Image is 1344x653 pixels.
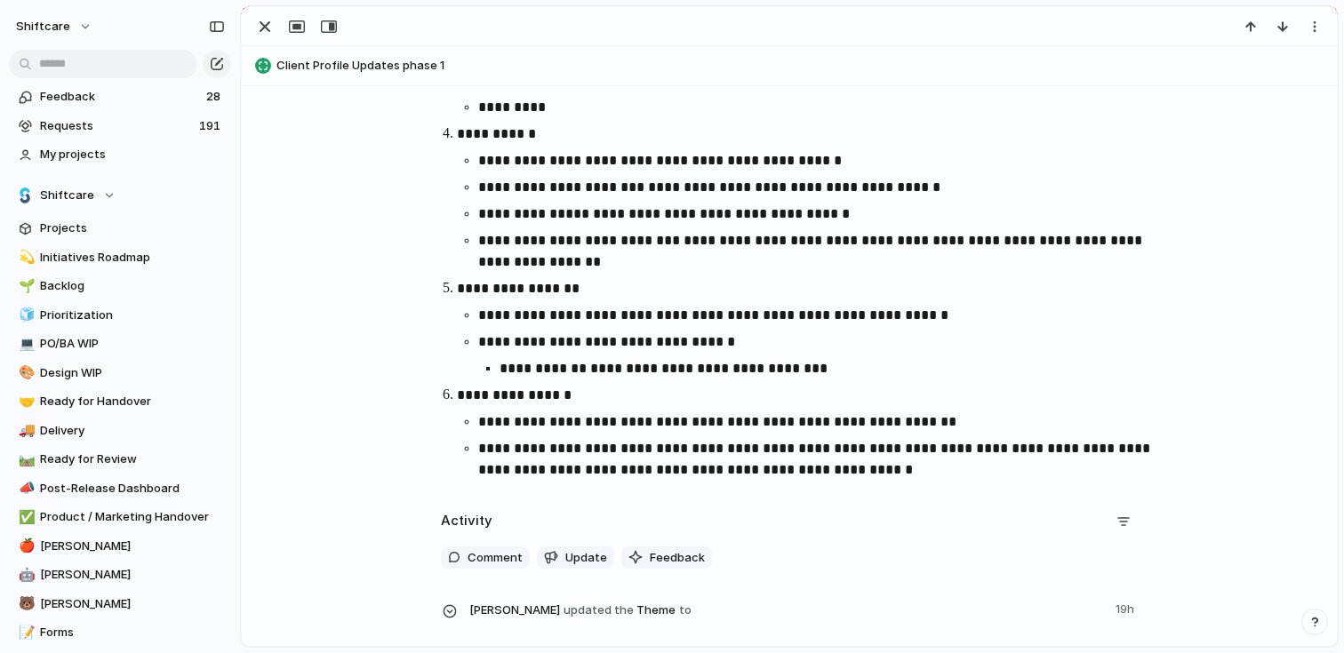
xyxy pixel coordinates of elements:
[40,277,225,295] span: Backlog
[16,624,34,641] button: 📝
[40,335,225,353] span: PO/BA WIP
[16,335,34,353] button: 💻
[40,538,225,555] span: [PERSON_NAME]
[19,450,31,470] div: 🛤️
[19,276,31,297] div: 🌱
[16,566,34,584] button: 🤖
[9,619,231,646] a: 📝Forms
[469,597,1105,622] span: Theme
[9,141,231,168] a: My projects
[40,422,225,440] span: Delivery
[16,422,34,440] button: 🚚
[19,334,31,354] div: 💻
[9,360,231,386] a: 🎨Design WIP
[16,277,34,295] button: 🌱
[16,508,34,526] button: ✅
[40,117,194,135] span: Requests
[9,215,231,242] a: Projects
[9,84,231,110] a: Feedback28
[40,146,225,163] span: My projects
[40,450,225,468] span: Ready for Review
[16,249,34,267] button: 💫
[468,549,523,567] span: Comment
[621,546,712,569] button: Feedback
[40,88,201,106] span: Feedback
[16,595,34,613] button: 🐻
[40,393,225,410] span: Ready for Handover
[9,504,231,530] a: ✅Product / Marketing Handover
[40,480,225,498] span: Post-Release Dashboard
[1116,597,1138,618] span: 19h
[206,88,224,106] span: 28
[19,362,31,383] div: 🎨
[199,117,224,135] span: 191
[19,623,31,643] div: 📝
[19,593,31,614] div: 🐻
[9,561,231,588] a: 🤖[PERSON_NAME]
[19,565,31,585] div: 🤖
[16,307,34,324] button: 🧊
[19,420,31,441] div: 🚚
[16,538,34,555] button: 🍎
[9,302,231,329] a: 🧊Prioritization
[40,219,225,237] span: Projects
[9,330,231,357] a: 💻PO/BA WIP
[9,446,231,473] a: 🛤️Ready for Review
[679,601,692,619] span: to
[40,364,225,382] span: Design WIP
[19,536,31,556] div: 🍎
[16,393,34,410] button: 🤝
[16,18,70,36] span: shiftcare
[9,113,231,139] a: Requests191
[9,388,231,415] a: 🤝Ready for Handover
[40,624,225,641] span: Forms
[16,480,34,498] button: 📣
[40,508,225,526] span: Product / Marketing Handover
[9,475,231,502] a: 📣Post-Release Dashboard
[250,52,1329,80] button: Client Profile Updates phase 1
[40,249,225,267] span: Initiatives Roadmap
[537,546,614,569] button: Update
[19,392,31,412] div: 🤝
[564,601,634,619] span: updated the
[9,244,231,271] a: 💫Initiatives Roadmap
[40,307,225,324] span: Prioritization
[9,533,231,560] a: 🍎[PERSON_NAME]
[8,12,101,41] button: shiftcare
[19,247,31,267] div: 💫
[19,478,31,498] div: 📣
[16,450,34,468] button: 🛤️
[9,182,231,209] button: Shiftcare
[40,595,225,613] span: [PERSON_NAME]
[16,364,34,382] button: 🎨
[40,187,94,204] span: Shiftcare
[441,511,492,531] h2: Activity
[469,601,560,619] span: [PERSON_NAME]
[19,507,31,528] div: ✅
[40,566,225,584] span: [PERSON_NAME]
[19,305,31,325] div: 🧊
[565,549,607,567] span: Update
[9,591,231,617] a: 🐻[PERSON_NAME]
[9,273,231,299] a: 🌱Backlog
[9,418,231,444] a: 🚚Delivery
[441,546,530,569] button: Comment
[650,549,705,567] span: Feedback
[276,57,1329,75] span: Client Profile Updates phase 1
